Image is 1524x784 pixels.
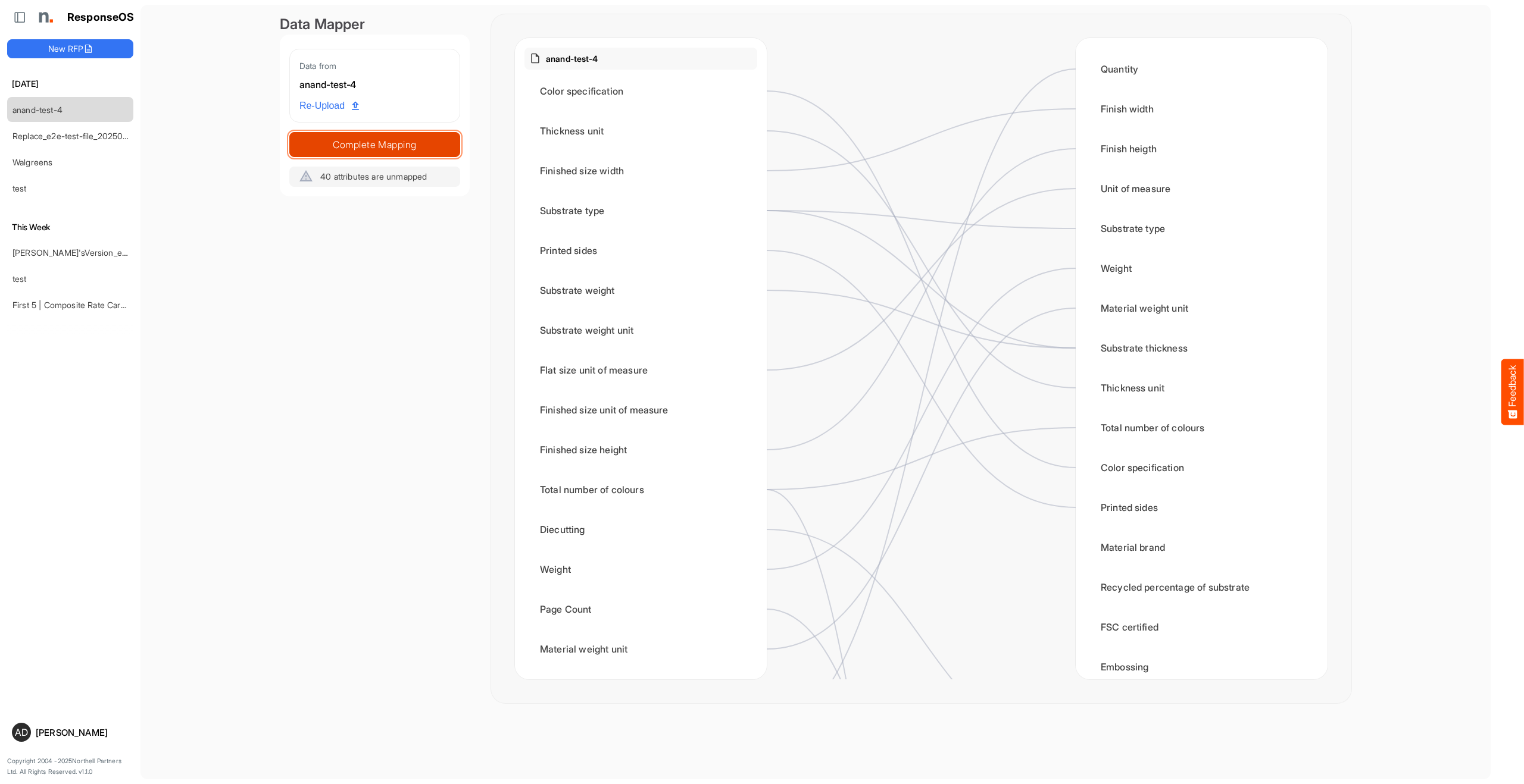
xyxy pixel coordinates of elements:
[13,131,165,141] a: Replace_e2e-test-file_20250604_111803
[13,183,27,193] a: test
[524,631,757,667] div: Material weight unit
[1085,409,1318,446] div: Total number of colours
[524,511,757,548] div: Diecutting
[280,14,470,35] div: Data Mapper
[1085,609,1318,645] div: FSC certified
[1501,359,1524,425] button: Feedback
[13,274,27,284] a: test
[299,77,450,93] div: anand-test-4
[524,670,757,707] div: Folding
[1085,369,1318,406] div: Thickness unit
[1085,569,1318,606] div: Recycled percentage of substrate
[1085,130,1318,167] div: Finish heigth
[1085,330,1318,366] div: Substrate thickness
[13,247,236,258] a: [PERSON_NAME]'sVersion_e2e-test-file_20250604_111803
[7,77,133,90] h6: [DATE]
[320,171,427,181] span: 40 attributes are unmapped
[524,352,757,388] div: Flat size unit of measure
[546,52,598,65] p: anand-test-4
[299,59,450,73] div: Data from
[524,73,757,109] div: Color specification
[15,727,28,737] span: AD
[67,11,135,24] h1: ResponseOS
[524,232,757,269] div: Printed sides
[36,728,129,737] div: [PERSON_NAME]
[7,39,133,58] button: New RFP
[1085,51,1318,87] div: Quantity
[524,391,757,428] div: Finished size unit of measure
[1085,648,1318,685] div: Embossing
[524,192,757,229] div: Substrate type
[524,312,757,349] div: Substrate weight unit
[524,471,757,508] div: Total number of colours
[13,105,63,115] a: anand-test-4
[289,132,460,157] button: Complete Mapping
[1085,290,1318,327] div: Material weight unit
[1085,90,1318,127] div: Finish width
[1085,529,1318,566] div: Material brand
[295,95,364,117] a: Re-Upload
[1085,210,1318,247] div: Substrate type
[524,591,757,628] div: Page Count
[1085,250,1318,287] div: Weight
[13,157,52,167] a: Walgreens
[7,221,133,234] h6: This Week
[1085,170,1318,207] div: Unit of measure
[524,272,757,309] div: Substrate weight
[524,551,757,588] div: Weight
[33,5,57,29] img: Northell
[524,112,757,149] div: Thickness unit
[290,136,460,153] span: Complete Mapping
[524,431,757,468] div: Finished size height
[7,756,133,777] p: Copyright 2004 - 2025 Northell Partners Ltd. All Rights Reserved. v 1.1.0
[1085,489,1318,526] div: Printed sides
[524,152,757,189] div: Finished size width
[13,300,154,310] a: First 5 | Composite Rate Card [DATE]
[299,98,359,114] span: Re-Upload
[1085,449,1318,486] div: Color specification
